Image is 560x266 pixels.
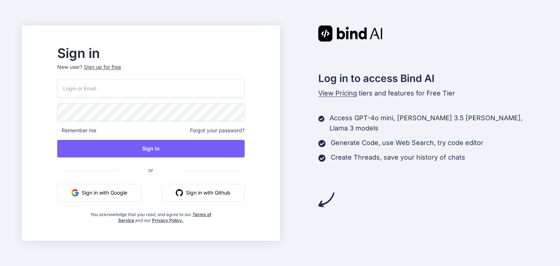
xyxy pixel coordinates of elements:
p: New user? [57,63,245,79]
button: Sign in with Google [57,184,141,202]
h2: Log in to access Bind AI [318,71,538,86]
span: View Pricing [318,89,357,97]
p: Access GPT-4o mini, [PERSON_NAME] 3.5 [PERSON_NAME], Llama 3 models [330,113,538,133]
input: Login or Email [57,79,245,97]
a: Privacy Policy. [152,218,183,223]
div: Sign up for free [84,63,121,71]
span: Remember me [57,127,96,134]
a: Terms of Service [118,212,211,223]
button: Sign in with Github [162,184,245,202]
span: or [119,161,182,179]
img: google [71,189,79,196]
p: Generate Code, use Web Search, try code editor [331,138,483,148]
div: You acknowledge that you read, and agree to our and our [88,207,213,223]
span: Forgot your password? [190,127,245,134]
img: github [176,189,183,196]
h2: Sign in [57,47,245,59]
img: Bind AI logo [318,26,382,42]
button: Sign In [57,140,245,157]
p: Create Threads, save your history of chats [331,152,465,163]
p: tiers and features for Free Tier [318,88,538,98]
img: arrow [318,192,334,208]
